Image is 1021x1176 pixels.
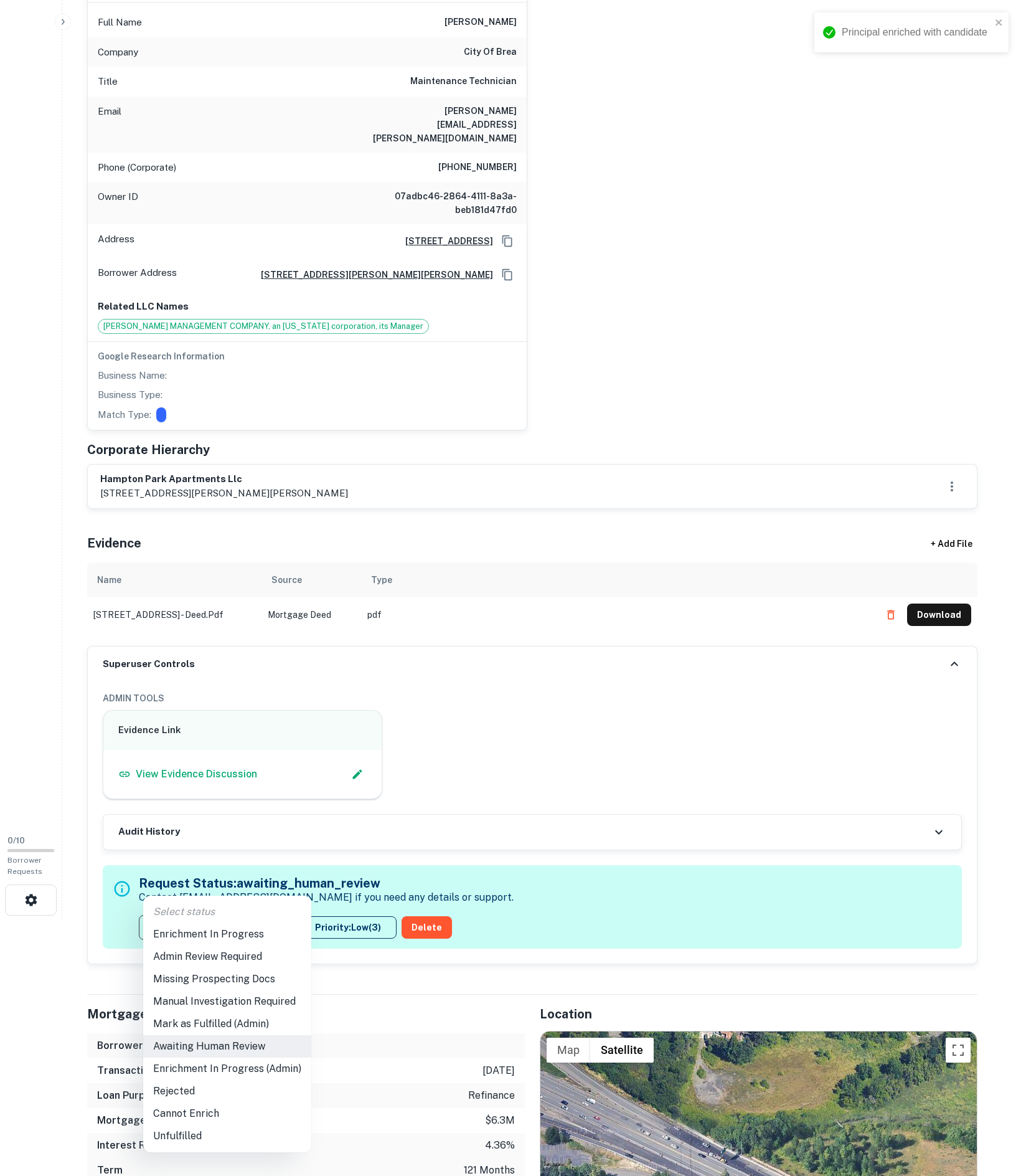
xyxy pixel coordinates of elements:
[143,1035,311,1058] li: Awaiting Human Review
[143,1080,311,1102] li: Rejected
[143,1102,311,1125] li: Cannot Enrich
[143,1058,311,1080] li: Enrichment In Progress (Admin)
[143,946,311,968] li: Admin Review Required
[143,923,311,946] li: Enrichment In Progress
[842,25,991,40] div: Principal enriched with candidate
[995,17,1004,29] button: close
[143,1125,311,1147] li: Unfulfilled
[143,990,311,1013] li: Manual Investigation Required
[959,1036,1021,1096] iframe: Chat Widget
[143,1013,311,1035] li: Mark as Fulfilled (Admin)
[143,968,311,990] li: Missing Prospecting Docs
